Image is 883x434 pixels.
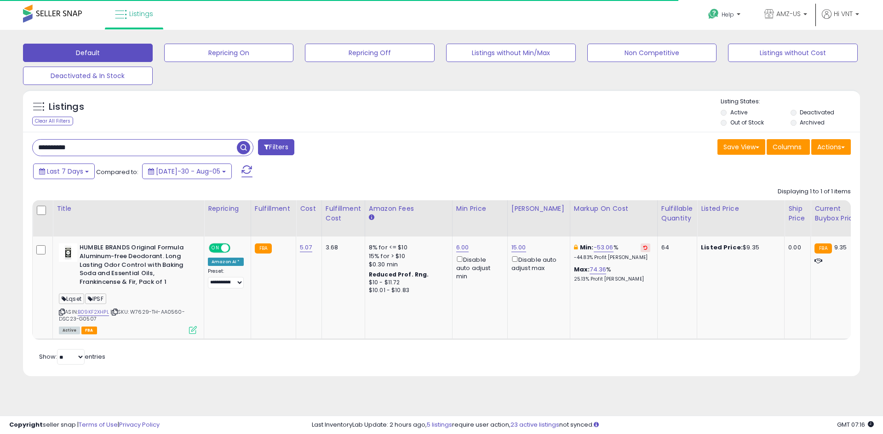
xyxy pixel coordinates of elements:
span: | SKU: W7629-TH-AA0560-DSC23-G0507 [59,308,185,322]
a: Help [701,1,750,30]
div: $10 - $11.72 [369,279,445,287]
label: Deactivated [800,108,834,116]
small: Amazon Fees. [369,214,374,222]
a: -53.06 [594,243,614,252]
small: FBA [255,243,272,254]
button: Last 7 Days [33,163,95,179]
span: IPSF [85,293,106,304]
th: The percentage added to the cost of goods (COGS) that forms the calculator for Min & Max prices. [570,200,657,237]
div: Disable auto adjust max [511,254,563,272]
a: 5.07 [300,243,312,252]
img: 31mDn04OFFL._SL40_.jpg [59,243,77,262]
button: Repricing On [164,44,294,62]
div: % [574,265,650,282]
button: Repricing Off [305,44,435,62]
h5: Listings [49,101,84,113]
div: 64 [661,243,690,252]
b: Listed Price: [701,243,743,252]
span: [DATE]-30 - Aug-05 [156,167,220,176]
p: Listing States: [721,97,860,106]
span: Listings [129,9,153,18]
p: 25.13% Profit [PERSON_NAME] [574,276,650,282]
div: 8% for <= $10 [369,243,445,252]
a: 15.00 [511,243,526,252]
span: Show: entries [39,352,105,361]
span: Compared to: [96,168,138,176]
span: All listings currently available for purchase on Amazon [59,327,80,334]
div: Disable auto adjust min [456,254,500,281]
div: Listed Price [701,204,780,214]
div: ASIN: [59,243,197,333]
a: 74.36 [590,265,606,274]
div: Ship Price [788,204,807,223]
div: 0.00 [788,243,803,252]
a: 6.00 [456,243,469,252]
div: 3.68 [326,243,358,252]
span: OFF [229,244,244,252]
button: Listings without Cost [728,44,858,62]
div: $0.30 min [369,260,445,269]
div: Cost [300,204,318,214]
button: Actions [811,139,851,155]
div: Fulfillable Quantity [661,204,693,223]
div: Fulfillment [255,204,292,214]
div: Fulfillment Cost [326,204,361,223]
div: [PERSON_NAME] [511,204,566,214]
span: FBA [81,327,97,334]
div: $10.01 - $10.83 [369,287,445,294]
button: Columns [767,139,810,155]
label: Archived [800,118,825,126]
div: Min Price [456,204,504,214]
span: Last 7 Days [47,167,83,176]
b: Max: [574,265,590,274]
span: Lqset [59,293,84,304]
span: 9.35 [834,243,847,252]
div: Amazon AI * [208,258,244,266]
button: Save View [717,139,765,155]
div: % [574,243,650,260]
div: Amazon Fees [369,204,448,214]
span: Columns [773,142,802,152]
div: Clear All Filters [32,117,73,125]
div: Markup on Cost [574,204,654,214]
b: Reduced Prof. Rng. [369,271,429,278]
p: -44.83% Profit [PERSON_NAME] [574,254,650,261]
label: Active [730,108,747,116]
button: Listings without Min/Max [446,44,576,62]
div: $9.35 [701,243,777,252]
b: HUMBLE BRANDS Original Formula Aluminum-free Deodorant. Long Lasting Odor Control with Baking Sod... [80,243,191,288]
label: Out of Stock [730,118,764,126]
span: ON [210,244,221,252]
div: Displaying 1 to 1 of 1 items [778,187,851,196]
div: Preset: [208,268,244,289]
button: Deactivated & In Stock [23,67,153,85]
button: Default [23,44,153,62]
a: Hi VNT [822,9,859,30]
button: Non Competitive [587,44,717,62]
button: Filters [258,139,294,155]
span: AMZ-US [776,9,801,18]
div: Title [57,204,200,214]
span: Help [722,11,734,18]
small: FBA [814,243,831,254]
b: Min: [580,243,594,252]
span: Hi VNT [834,9,853,18]
div: Current Buybox Price [814,204,862,223]
a: B09KF2XHPL [78,308,109,316]
div: 15% for > $10 [369,252,445,260]
div: Repricing [208,204,247,214]
i: Get Help [708,8,719,20]
button: [DATE]-30 - Aug-05 [142,163,232,179]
